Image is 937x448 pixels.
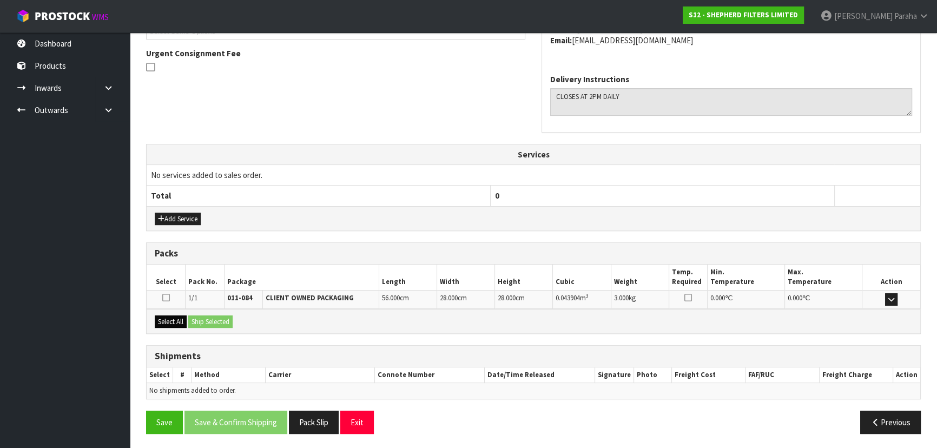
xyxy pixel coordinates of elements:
[485,367,595,383] th: Date/Time Released
[595,367,634,383] th: Signature
[155,315,187,328] button: Select All
[437,290,494,309] td: cm
[147,367,173,383] th: Select
[708,265,785,290] th: Min. Temperature
[192,367,265,383] th: Method
[550,23,912,46] address: [PHONE_NUMBER] [EMAIL_ADDRESS][DOMAIN_NAME]
[495,290,553,309] td: cm
[710,293,725,302] span: 0.000
[92,12,109,22] small: WMS
[265,367,374,383] th: Carrier
[785,265,862,290] th: Max. Temperature
[155,248,912,259] h3: Packs
[788,293,802,302] span: 0.000
[224,265,379,290] th: Package
[495,190,499,201] span: 0
[146,411,183,434] button: Save
[147,144,920,165] th: Services
[862,265,920,290] th: Action
[35,9,90,23] span: ProStock
[184,411,287,434] button: Save & Confirm Shipping
[611,290,669,309] td: kg
[553,290,611,309] td: m
[550,35,572,45] strong: email
[186,265,225,290] th: Pack No.
[745,367,820,383] th: FAF/RUC
[146,48,241,59] label: Urgent Consignment Fee
[556,293,580,302] span: 0.043904
[382,293,400,302] span: 56.000
[498,293,516,302] span: 28.000
[550,74,629,85] label: Delivery Instructions
[147,186,491,206] th: Total
[147,265,186,290] th: Select
[16,9,30,23] img: cube-alt.png
[188,315,233,328] button: Ship Selected
[634,367,671,383] th: Photo
[785,290,862,309] td: ℃
[586,292,589,299] sup: 3
[188,293,197,302] span: 1/1
[553,265,611,290] th: Cubic
[379,265,437,290] th: Length
[147,383,920,399] td: No shipments added to order.
[894,11,917,21] span: Paraha
[340,411,374,434] button: Exit
[437,265,494,290] th: Width
[379,290,437,309] td: cm
[819,367,893,383] th: Freight Charge
[708,290,785,309] td: ℃
[266,293,354,302] strong: CLIENT OWNED PACKAGING
[155,351,912,361] h3: Shipments
[893,367,920,383] th: Action
[147,165,920,186] td: No services added to sales order.
[669,265,708,290] th: Temp. Required
[614,293,629,302] span: 3.000
[440,293,458,302] span: 28.000
[671,367,745,383] th: Freight Cost
[689,10,798,19] strong: S12 - SHEPHERD FILTERS LIMITED
[289,411,339,434] button: Pack Slip
[155,213,201,226] button: Add Service
[375,367,485,383] th: Connote Number
[860,411,921,434] button: Previous
[227,293,253,302] strong: 011-084
[611,265,669,290] th: Weight
[173,367,192,383] th: #
[834,11,893,21] span: [PERSON_NAME]
[683,6,804,24] a: S12 - SHEPHERD FILTERS LIMITED
[495,265,553,290] th: Height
